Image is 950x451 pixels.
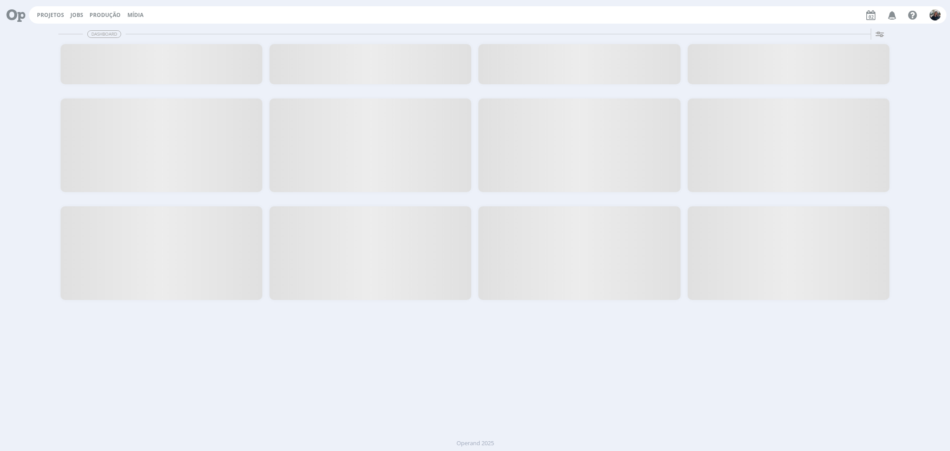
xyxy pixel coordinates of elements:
img: M [930,9,941,20]
button: Mídia [125,12,146,19]
a: Projetos [37,11,64,19]
a: Jobs [70,11,83,19]
span: Dashboard [87,30,121,38]
a: Produção [90,11,121,19]
a: Mídia [127,11,143,19]
button: Produção [87,12,123,19]
button: Projetos [34,12,67,19]
button: M [929,7,941,23]
button: Jobs [68,12,86,19]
